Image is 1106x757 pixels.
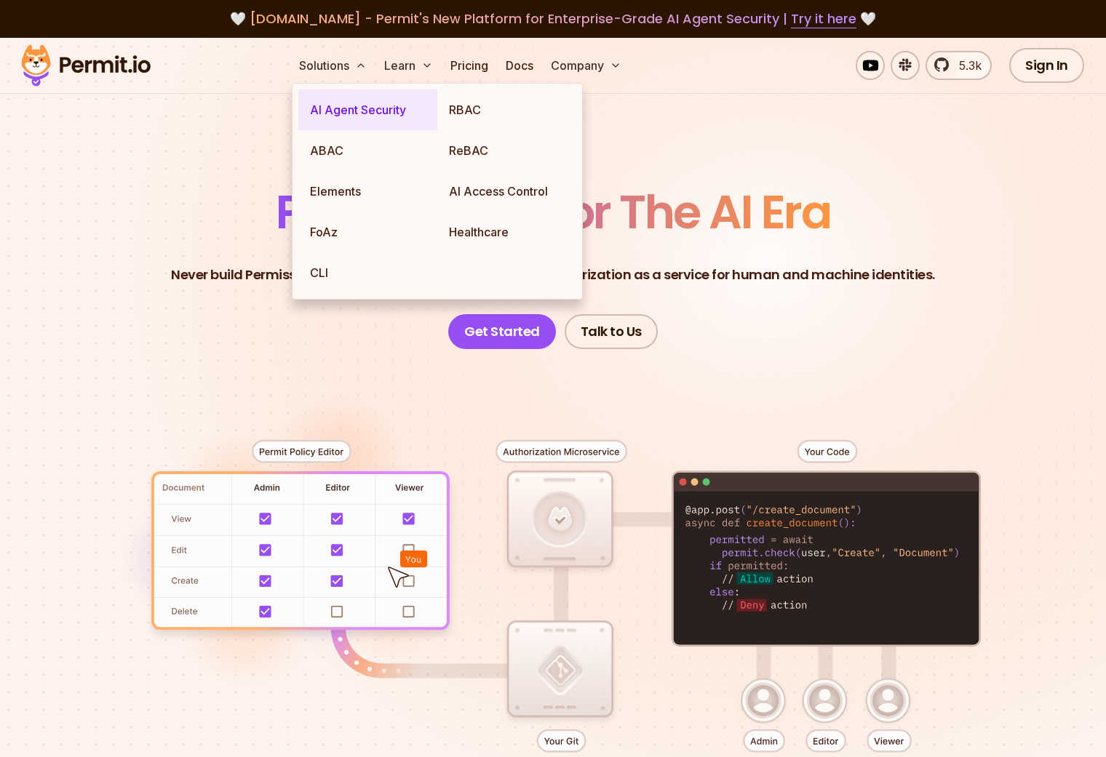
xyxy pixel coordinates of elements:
a: CLI [298,252,437,293]
img: Permit logo [15,41,157,90]
a: AI Access Control [437,171,576,212]
a: Get Started [448,314,556,349]
span: Permissions for The AI Era [276,180,830,244]
button: Solutions [293,51,373,80]
a: Try it here [791,9,856,28]
a: AI Agent Security [298,89,437,130]
p: Never build Permissions again. Zero-latency fine-grained authorization as a service for human and... [171,265,935,285]
a: FoAz [298,212,437,252]
a: Pricing [445,51,494,80]
div: 🤍 🤍 [35,9,1071,29]
button: Company [545,51,627,80]
span: [DOMAIN_NAME] - Permit's New Platform for Enterprise-Grade AI Agent Security | [250,9,856,28]
a: ReBAC [437,130,576,171]
a: Talk to Us [565,314,658,349]
span: 5.3k [950,57,982,74]
a: Elements [298,171,437,212]
a: Docs [500,51,539,80]
button: Learn [378,51,439,80]
a: RBAC [437,89,576,130]
a: 5.3k [926,51,992,80]
a: ABAC [298,130,437,171]
a: Sign In [1009,48,1084,83]
a: Healthcare [437,212,576,252]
